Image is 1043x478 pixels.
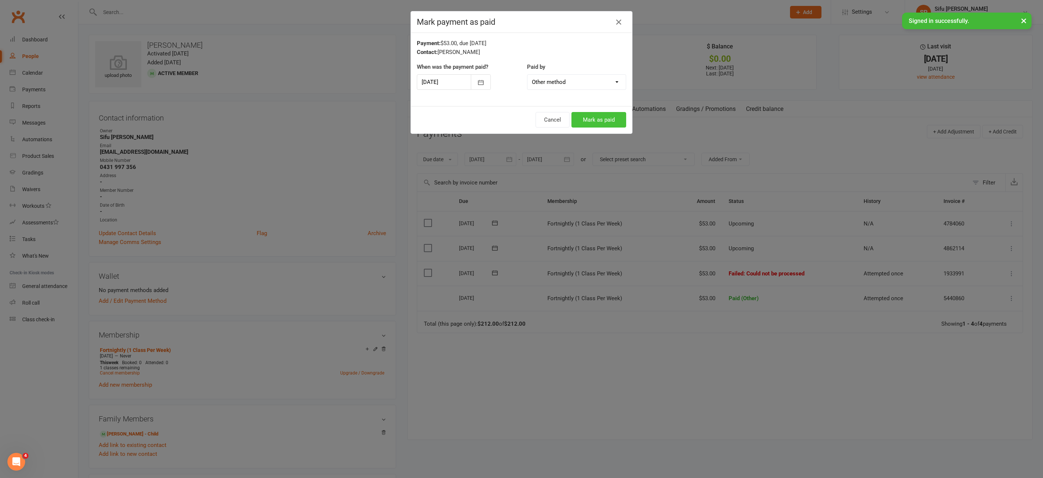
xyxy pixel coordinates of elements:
label: When was the payment paid? [417,62,488,71]
div: $53.00, due [DATE] [417,39,626,48]
span: Signed in successfully. [909,17,969,24]
strong: Payment: [417,40,441,47]
button: Cancel [536,112,570,128]
label: Paid by [527,62,545,71]
strong: Contact: [417,49,438,55]
span: 4 [23,453,28,459]
button: Mark as paid [571,112,626,128]
iframe: Intercom live chat [7,453,25,471]
button: × [1017,13,1030,28]
div: [PERSON_NAME] [417,48,626,57]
